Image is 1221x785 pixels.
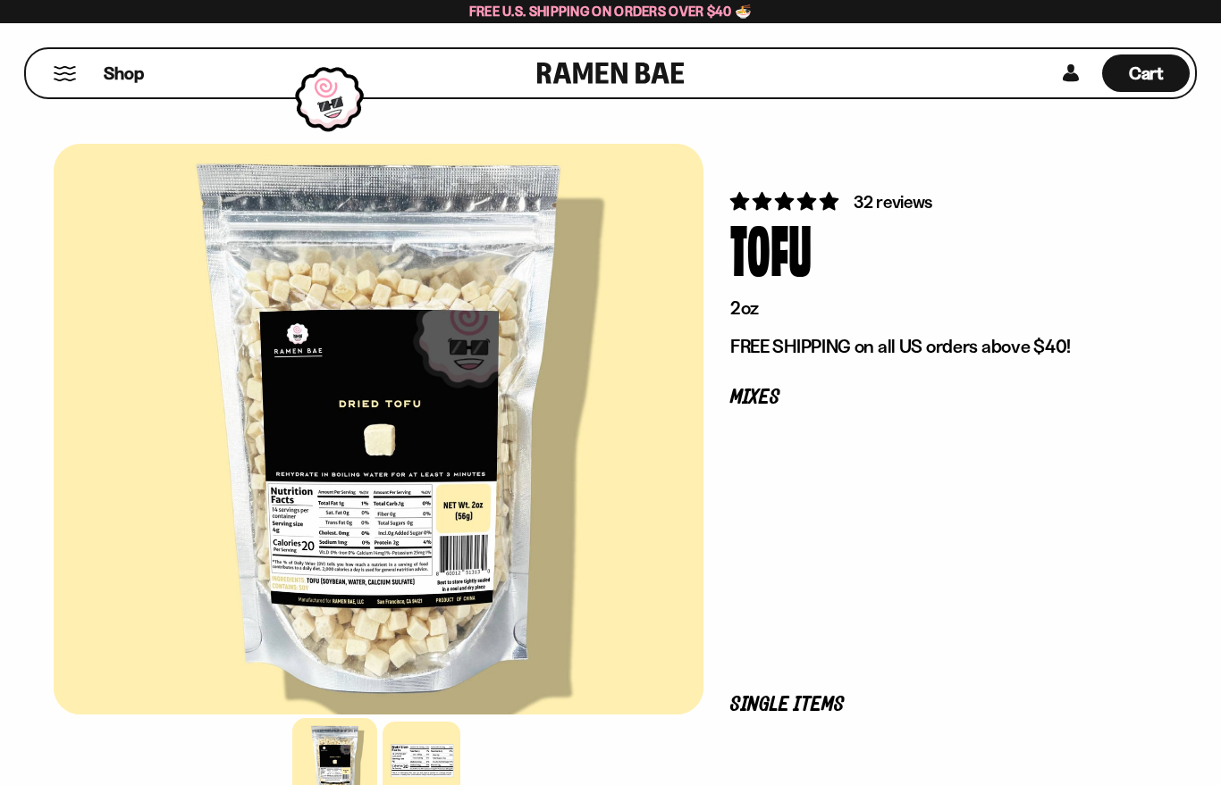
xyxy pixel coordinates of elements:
div: Cart [1102,49,1190,97]
p: FREE SHIPPING on all US orders above $40! [730,335,1141,358]
p: Mixes [730,389,1141,406]
div: Tofu [730,214,812,281]
span: 32 reviews [854,191,932,213]
a: Shop [104,54,144,92]
span: Shop [104,62,144,86]
p: 2oz [730,296,1141,320]
button: Mobile Menu Trigger [53,66,77,81]
p: Single Items [730,697,1141,714]
span: Free U.S. Shipping on Orders over $40 🍜 [469,3,753,20]
span: 4.78 stars [730,190,842,213]
span: Cart [1129,63,1164,84]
